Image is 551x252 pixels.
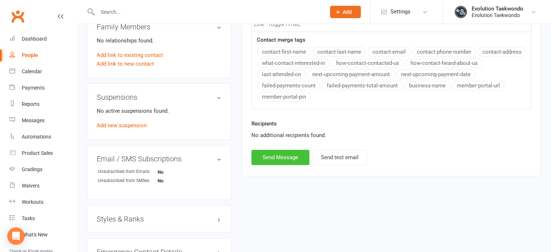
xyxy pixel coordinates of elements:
p: No active suspensions found. [97,107,221,115]
div: Messages [22,117,45,123]
a: What's New [9,227,76,243]
button: Send Message [251,150,309,165]
a: Calendar [9,63,76,80]
button: next-upcoming-payment-amount [308,70,395,79]
input: Search... [95,7,321,17]
button: member-portal-url [452,81,505,90]
div: Reports [22,101,39,107]
div: Dashboard [22,36,47,42]
a: Workouts [9,194,76,210]
a: Dashboard [9,31,76,47]
div: Gradings [22,166,42,172]
a: Gradings [9,161,76,178]
div: Unsubscribed from SMSes [98,177,158,184]
div: Payments [22,85,45,91]
img: thumb_image1716958358.png [454,5,468,19]
a: Payments [9,80,76,96]
a: People [9,47,76,63]
a: Add link to new contact [97,59,154,68]
div: Product Sales [22,150,53,156]
a: Product Sales [9,145,76,161]
span: Settings [391,4,410,20]
div: Calendar [22,69,42,74]
h3: Suspensions [97,93,221,101]
strong: No [158,178,199,183]
div: Waivers [22,183,39,189]
button: next-upcoming-payment-date [396,70,475,79]
label: Contact merge tags [257,36,305,44]
button: failed-payments-count [257,81,320,90]
label: Recipients [251,119,277,128]
div: Automations [22,134,51,140]
button: last-attended-on [257,70,306,79]
button: member-portal-pin [257,92,311,102]
button: how-contact-contacted-us [331,58,404,68]
button: Send test email [313,150,367,165]
h3: Email / SMS Subscriptions [97,155,221,163]
button: business-name [404,81,450,90]
div: No additional recipients found. [251,131,531,140]
button: Toggle HTML [266,17,302,32]
button: what-contact-interested-in [257,58,330,68]
button: Line [252,17,266,32]
a: Tasks [9,210,76,227]
button: contact-email [368,47,410,57]
button: contact-last-name [313,47,366,57]
h3: Styles & Ranks [97,215,221,223]
div: Workouts [22,199,43,205]
strong: No [158,169,199,175]
a: Messages [9,112,76,129]
button: contact-phone-number [412,47,476,57]
div: What's New [22,232,48,237]
a: Waivers [9,178,76,194]
button: contact-address [478,47,526,57]
span: Add [343,9,352,15]
div: People [22,52,38,58]
a: Add new suspension [97,122,147,129]
p: No relationships found. [97,36,221,45]
div: Tasks [22,215,35,221]
button: Add [330,6,361,18]
h3: Family Members [97,23,221,31]
div: Unsubscribed from Emails [98,168,158,175]
button: contact-first-name [257,47,311,57]
div: Evolution Taekwondo [472,12,523,18]
div: Evolution Taekwondo [472,5,523,12]
a: Clubworx [9,7,27,25]
button: failed-payments-total-amount [322,81,402,90]
div: Open Intercom Messenger [7,227,25,245]
a: Reports [9,96,76,112]
button: how-contact-heard-about-us [406,58,483,68]
a: Automations [9,129,76,145]
a: Add link to existing contact [97,51,163,59]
